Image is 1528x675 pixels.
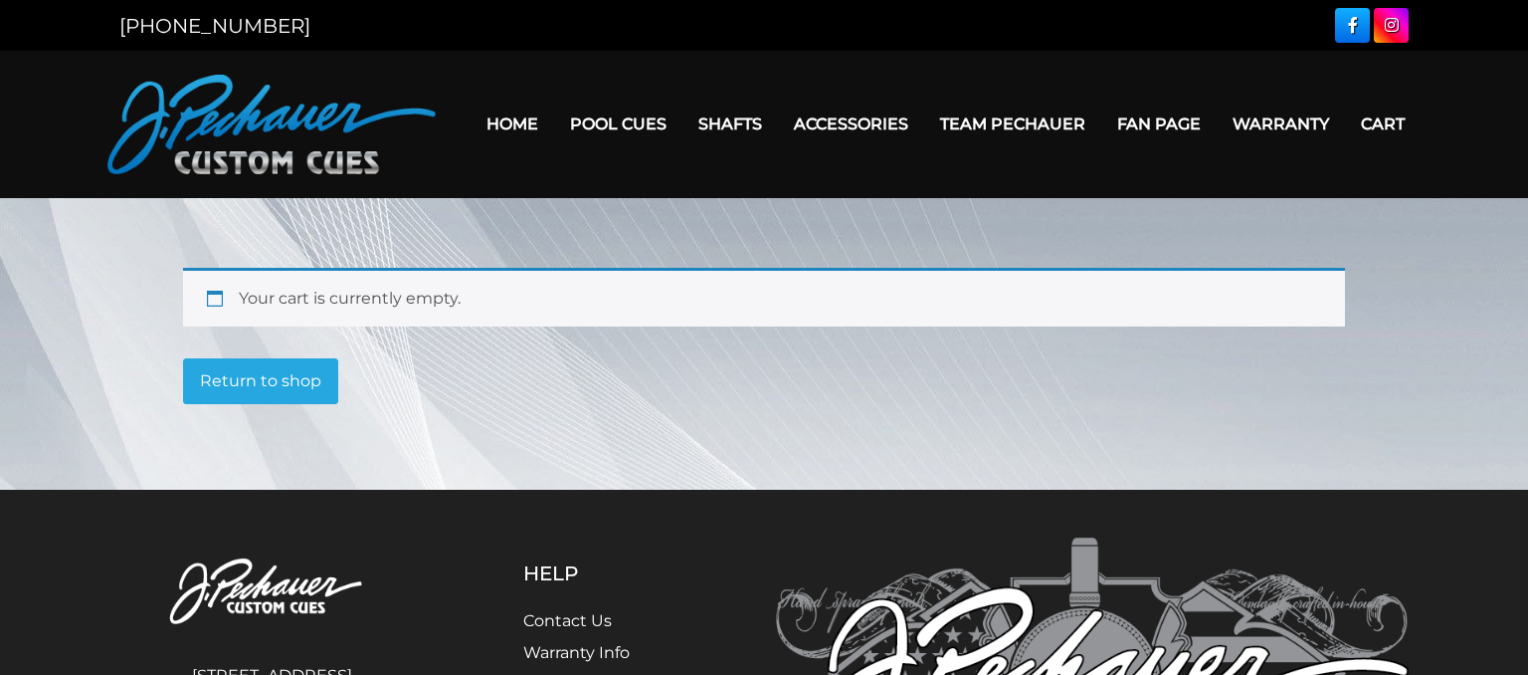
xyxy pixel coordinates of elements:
h5: Help [523,562,677,585]
a: [PHONE_NUMBER] [119,14,310,38]
a: Contact Us [523,611,612,630]
img: Pechauer Custom Cues [119,538,424,648]
a: Pool Cues [554,99,682,149]
img: Pechauer Custom Cues [107,75,436,174]
a: Warranty Info [523,643,630,662]
a: Return to shop [183,358,338,404]
a: Warranty [1217,99,1345,149]
a: Home [471,99,554,149]
a: Fan Page [1101,99,1217,149]
a: Team Pechauer [924,99,1101,149]
a: Shafts [682,99,778,149]
a: Accessories [778,99,924,149]
a: Cart [1345,99,1421,149]
div: Your cart is currently empty. [183,268,1345,327]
